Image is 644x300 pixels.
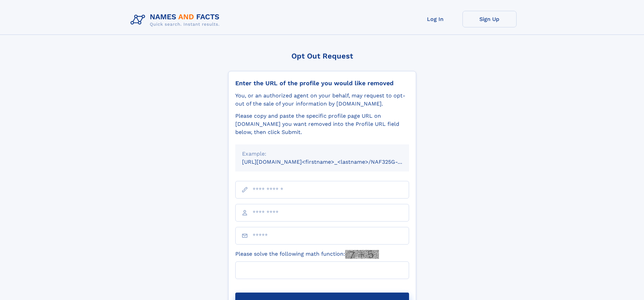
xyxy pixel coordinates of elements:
[235,79,409,87] div: Enter the URL of the profile you would like removed
[408,11,462,27] a: Log In
[462,11,517,27] a: Sign Up
[235,250,379,259] label: Please solve the following math function:
[228,52,416,60] div: Opt Out Request
[242,159,422,165] small: [URL][DOMAIN_NAME]<firstname>_<lastname>/NAF325G-xxxxxxxx
[235,112,409,136] div: Please copy and paste the specific profile page URL on [DOMAIN_NAME] you want removed into the Pr...
[235,92,409,108] div: You, or an authorized agent on your behalf, may request to opt-out of the sale of your informatio...
[128,11,225,29] img: Logo Names and Facts
[242,150,402,158] div: Example:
